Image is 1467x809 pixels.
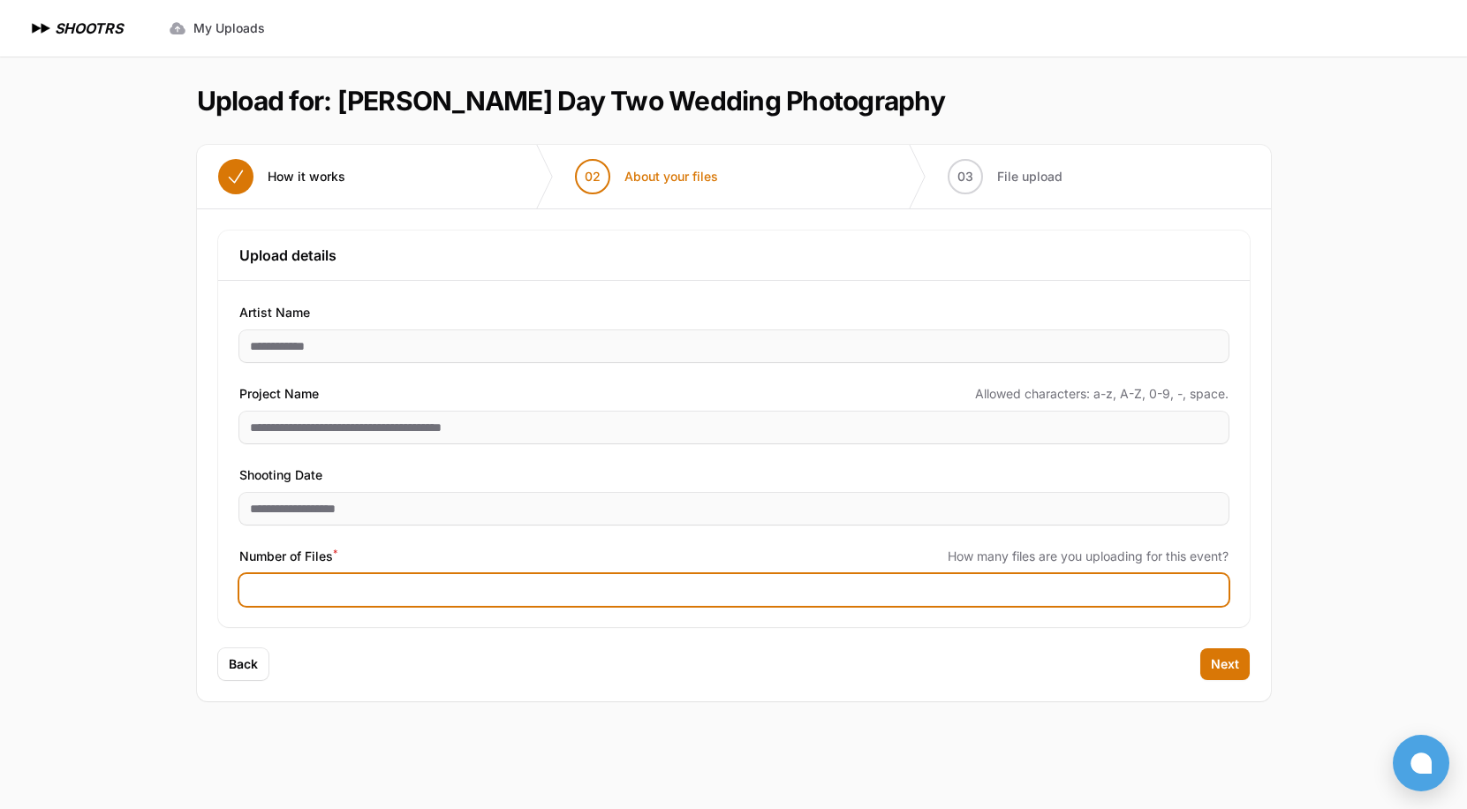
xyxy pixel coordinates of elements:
h3: Upload details [239,245,1229,266]
span: Next [1211,655,1239,673]
h1: SHOOTRS [55,18,123,39]
span: How it works [268,168,345,185]
span: Allowed characters: a-z, A-Z, 0-9, -, space. [975,385,1229,403]
a: My Uploads [158,12,276,44]
span: Number of Files [239,546,337,567]
span: 03 [957,168,973,185]
button: 02 About your files [554,145,739,208]
span: Artist Name [239,302,310,323]
span: File upload [997,168,1062,185]
span: Back [229,655,258,673]
span: My Uploads [193,19,265,37]
button: 03 File upload [926,145,1084,208]
span: Shooting Date [239,465,322,486]
h1: Upload for: [PERSON_NAME] Day Two Wedding Photography [197,85,945,117]
img: SHOOTRS [28,18,55,39]
button: Back [218,648,268,680]
button: Next [1200,648,1250,680]
span: How many files are you uploading for this event? [948,548,1229,565]
span: 02 [585,168,601,185]
a: SHOOTRS SHOOTRS [28,18,123,39]
button: Open chat window [1393,735,1449,791]
button: How it works [197,145,367,208]
span: Project Name [239,383,319,404]
span: About your files [624,168,718,185]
